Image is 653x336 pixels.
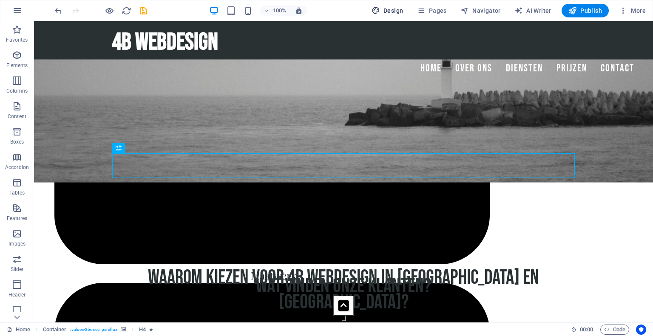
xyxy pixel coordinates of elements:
p: Accordion [5,164,29,171]
button: Code [600,325,629,335]
span: . values-3boxes .parallax [70,325,117,335]
span: Navigator [460,6,501,15]
button: reload [121,6,131,16]
p: Boxes [10,138,24,145]
i: Element contains an animation [149,327,153,332]
button: Design [368,4,407,17]
p: Images [9,240,26,247]
span: Pages [417,6,446,15]
button: Click here to leave preview mode and continue editing [104,6,114,16]
span: Click to select. Double-click to edit [43,325,67,335]
i: Save (Ctrl+S) [139,6,148,16]
p: Elements [6,62,28,69]
p: Tables [9,189,25,196]
a: Click to cancel selection. Double-click to open Pages [7,325,30,335]
i: Reload page [122,6,131,16]
p: Slider [11,266,24,273]
button: 100% [260,6,290,16]
i: On resize automatically adjust zoom level to fit chosen device. [295,7,303,14]
span: Design [372,6,403,15]
button: More [616,4,649,17]
h6: Session time [571,325,593,335]
button: undo [53,6,63,16]
span: AI Writer [514,6,551,15]
span: : [586,326,587,333]
button: Navigator [457,4,504,17]
h6: 100% [273,6,287,16]
i: This element contains a background [121,327,126,332]
p: Favorites [6,37,28,43]
i: Undo: Change level (Ctrl+Z) [54,6,63,16]
button: save [138,6,148,16]
button: Usercentrics [636,325,646,335]
p: Header [9,291,26,298]
p: Features [7,215,27,222]
span: Code [604,325,625,335]
p: Content [8,113,26,120]
span: Publish [568,6,602,15]
span: Click to select. Double-click to edit [139,325,146,335]
span: 00 00 [580,325,593,335]
nav: breadcrumb [43,325,153,335]
p: Columns [6,88,28,94]
button: AI Writer [511,4,555,17]
button: Publish [562,4,609,17]
button: Pages [413,4,450,17]
span: More [619,6,646,15]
